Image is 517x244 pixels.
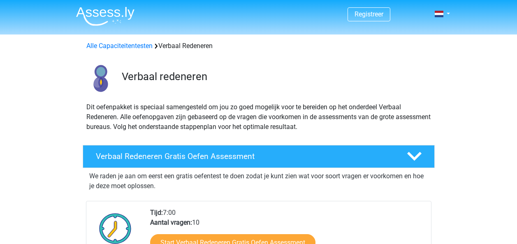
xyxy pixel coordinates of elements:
[122,70,428,83] h3: Verbaal redeneren
[83,41,434,51] div: Verbaal Redeneren
[76,7,134,26] img: Assessly
[89,171,428,191] p: We raden je aan om eerst een gratis oefentest te doen zodat je kunt zien wat voor soort vragen er...
[86,42,153,50] a: Alle Capaciteitentesten
[150,209,163,216] b: Tijd:
[79,145,438,168] a: Verbaal Redeneren Gratis Oefen Assessment
[355,10,383,18] a: Registreer
[83,61,118,96] img: verbaal redeneren
[96,152,394,161] h4: Verbaal Redeneren Gratis Oefen Assessment
[150,219,192,226] b: Aantal vragen:
[86,102,431,132] p: Dit oefenpakket is speciaal samengesteld om jou zo goed mogelijk voor te bereiden op het onderdee...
